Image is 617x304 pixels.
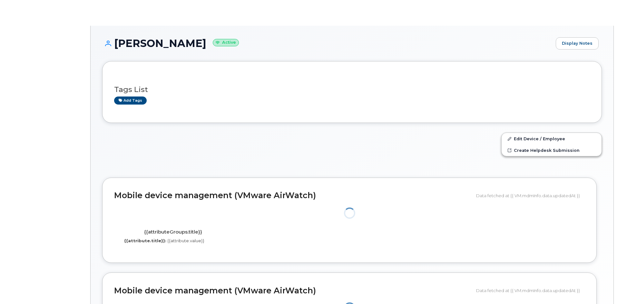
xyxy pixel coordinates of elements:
[213,39,239,46] small: Active
[502,144,602,156] a: Create Helpdesk Submission
[476,189,585,202] div: Data fetched at {{ VM.mdmInfo.data.updatedAt }}
[119,229,227,235] h4: {{attributeGroups.title}}
[124,238,166,244] label: {{attribute.title}}:
[114,286,471,295] h2: Mobile device management (VMware AirWatch)
[167,238,204,243] span: {{attribute.value}}
[476,284,585,297] div: Data fetched at {{ VM.mdmInfo.data.updatedAt }}
[502,133,602,144] a: Edit Device / Employee
[114,191,471,200] h2: Mobile device management (VMware AirWatch)
[114,86,590,94] h3: Tags List
[556,37,599,50] a: Display Notes
[102,38,553,49] h1: [PERSON_NAME]
[114,97,147,105] a: Add tags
